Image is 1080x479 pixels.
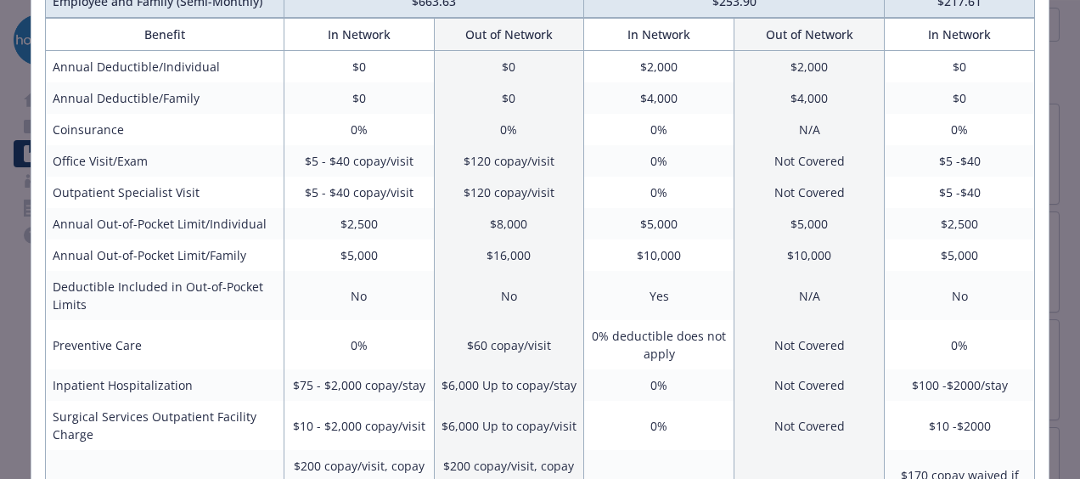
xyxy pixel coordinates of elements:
td: $120 copay/visit [434,177,584,208]
td: $0 [284,82,434,114]
td: 0% [885,320,1035,369]
th: Out of Network [434,19,584,51]
td: $10 - $2,000 copay/visit [284,401,434,450]
td: $100 -$2000/stay [885,369,1035,401]
td: $10,000 [734,239,885,271]
td: $8,000 [434,208,584,239]
td: Outpatient Specialist Visit [46,177,284,208]
th: Benefit [46,19,284,51]
td: $4,000 [734,82,885,114]
td: $0 [284,51,434,83]
td: Not Covered [734,401,885,450]
td: 0% [885,114,1035,145]
td: $120 copay/visit [434,145,584,177]
td: 0% [434,114,584,145]
td: $5,000 [734,208,885,239]
td: $2,000 [584,51,734,83]
td: $5 -$40 [885,177,1035,208]
td: Not Covered [734,177,885,208]
td: Inpatient Hospitalization [46,369,284,401]
td: $0 [434,82,584,114]
td: No [284,271,434,320]
td: Surgical Services Outpatient Facility Charge [46,401,284,450]
td: $10,000 [584,239,734,271]
th: In Network [284,19,434,51]
td: $5 - $40 copay/visit [284,177,434,208]
td: $5,000 [284,239,434,271]
td: Annual Deductible/Family [46,82,284,114]
td: No [434,271,584,320]
th: Out of Network [734,19,885,51]
td: Deductible Included in Out-of-Pocket Limits [46,271,284,320]
td: Annual Deductible/Individual [46,51,284,83]
td: $10 -$2000 [885,401,1035,450]
td: $60 copay/visit [434,320,584,369]
td: Annual Out-of-Pocket Limit/Individual [46,208,284,239]
td: Not Covered [734,320,885,369]
td: $5,000 [584,208,734,239]
td: $2,500 [284,208,434,239]
td: N/A [734,271,885,320]
td: $75 - $2,000 copay/stay [284,369,434,401]
td: $0 [885,82,1035,114]
td: 0% [584,401,734,450]
td: $5 - $40 copay/visit [284,145,434,177]
td: $4,000 [584,82,734,114]
td: No [885,271,1035,320]
td: 0% [584,177,734,208]
td: 0% [284,320,434,369]
td: $6,000 Up to copay/visit [434,401,584,450]
td: $6,000 Up to copay/stay [434,369,584,401]
td: 0% [584,369,734,401]
td: $5,000 [885,239,1035,271]
td: $0 [434,51,584,83]
td: $16,000 [434,239,584,271]
td: Not Covered [734,369,885,401]
td: Office Visit/Exam [46,145,284,177]
td: 0% [584,114,734,145]
td: $2,000 [734,51,885,83]
td: $0 [885,51,1035,83]
th: In Network [885,19,1035,51]
td: $2,500 [885,208,1035,239]
td: 0% [584,145,734,177]
td: Yes [584,271,734,320]
td: Not Covered [734,145,885,177]
td: 0% [284,114,434,145]
td: Annual Out-of-Pocket Limit/Family [46,239,284,271]
td: $5 -$40 [885,145,1035,177]
th: In Network [584,19,734,51]
td: N/A [734,114,885,145]
td: 0% deductible does not apply [584,320,734,369]
td: Coinsurance [46,114,284,145]
td: Preventive Care [46,320,284,369]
